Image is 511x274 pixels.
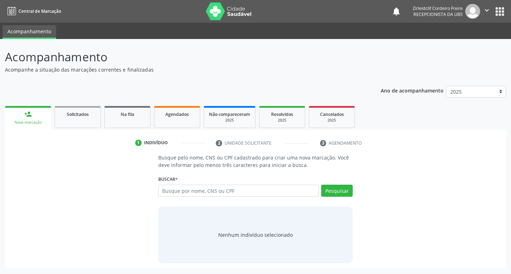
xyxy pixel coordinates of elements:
[480,4,494,19] button: 
[5,48,356,66] p: Acompanhamento
[10,120,46,125] div: Nova marcação
[209,118,250,123] div: 2025
[2,25,56,39] a: Acompanhamento
[24,110,32,118] div: person_add
[144,140,168,146] div: Indivíduo
[121,111,134,117] span: Na fila
[494,5,506,18] button: apps
[5,66,356,73] p: Acompanhe a situação das marcações correntes e finalizadas
[218,231,293,239] div: Nenhum indivíduo selecionado
[158,154,353,169] p: Busque pelo nome, CNS ou CPF cadastrado para criar uma nova marcação. Você deve informar pelo men...
[165,111,189,117] span: Agendados
[209,111,250,117] span: Não compareceram
[483,6,491,14] i: 
[314,118,350,123] div: 2025
[67,111,89,117] span: Solicitados
[321,185,353,197] button: Pesquisar
[158,174,178,185] label: Buscar
[5,5,61,17] a: Central de Marcação
[465,4,480,19] img: img
[271,111,293,117] span: Resolvidos
[413,11,463,17] span: Recepcionista da UBS
[18,8,61,14] span: Central de Marcação
[391,6,401,16] button: notifications
[320,111,344,117] span: Cancelados
[158,185,319,197] input: Busque por nome, CNS ou CPF
[381,86,444,95] p: Ano de acompanhamento
[413,5,463,11] div: Zirleidclif Cordeiro Freire
[135,140,142,146] div: 1
[264,118,300,123] div: 2025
